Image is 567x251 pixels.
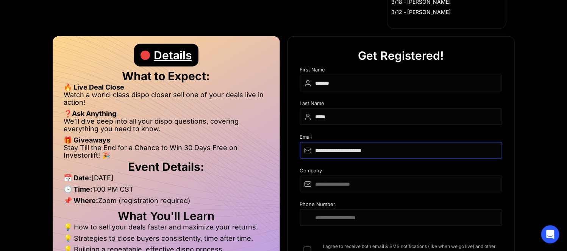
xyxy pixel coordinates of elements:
div: Get Registered! [358,44,444,67]
div: Open Intercom Messenger [541,225,559,243]
h2: What You'll Learn [64,212,269,220]
strong: 🕒 Time: [64,185,93,193]
strong: 🎁 Giveaways [64,136,111,144]
strong: What to Expect: [122,69,210,83]
li: 💡 How to sell your deals faster and maximize your returns. [64,223,269,235]
strong: 🔥 Live Deal Close [64,83,125,91]
div: Company [300,168,502,176]
div: Phone Number [300,201,502,209]
div: First Name [300,67,502,75]
li: 💡 Strategies to close buyers consistently, time after time. [64,235,269,246]
li: Watch a world-class dispo closer sell one of your deals live in action! [64,91,269,110]
div: Details [154,44,192,67]
li: 1:00 PM CST [64,186,269,197]
strong: Event Details: [128,160,204,174]
li: Zoom (registration required) [64,197,269,208]
strong: ❓Ask Anything [64,110,117,118]
li: Stay Till the End for a Chance to Win 30 Days Free on Investorlift! 🎉 [64,144,269,159]
div: Email [300,134,502,142]
div: Last Name [300,101,502,108]
strong: 📌 Where: [64,197,98,205]
li: We’ll dive deep into all your dispo questions, covering everything you need to know. [64,118,269,136]
li: [DATE] [64,174,269,186]
strong: 📅 Date: [64,174,92,182]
